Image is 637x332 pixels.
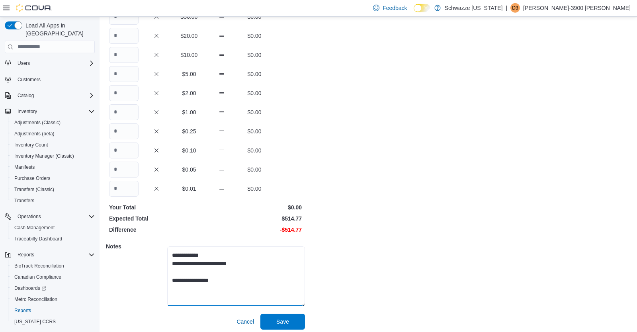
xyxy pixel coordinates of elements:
button: Operations [14,212,44,221]
p: Expected Total [109,215,204,223]
span: Customers [18,76,41,83]
span: Dashboards [11,283,95,293]
span: Reports [14,250,95,260]
a: Dashboards [11,283,49,293]
p: $0.00 [240,51,269,59]
p: $20.00 [174,32,204,40]
span: Adjustments (Classic) [14,119,61,126]
button: Cancel [233,314,257,330]
span: Transfers [11,196,95,205]
span: Operations [18,213,41,220]
span: Dashboards [14,285,46,291]
p: $0.00 [240,166,269,174]
button: Transfers (Classic) [8,184,98,195]
span: Metrc Reconciliation [14,296,57,303]
a: Inventory Count [11,140,51,150]
input: Quantity [109,104,139,120]
input: Dark Mode [414,4,430,12]
img: Cova [16,4,52,12]
span: BioTrack Reconciliation [14,263,64,269]
span: BioTrack Reconciliation [11,261,95,271]
button: Manifests [8,162,98,173]
span: Reports [14,307,31,314]
button: Purchase Orders [8,173,98,184]
span: Traceabilty Dashboard [11,234,95,244]
span: Purchase Orders [14,175,51,182]
a: Adjustments (beta) [11,129,58,139]
input: Quantity [109,181,139,197]
span: Feedback [383,4,407,12]
button: Metrc Reconciliation [8,294,98,305]
p: $1.00 [174,108,204,116]
span: Catalog [18,92,34,99]
span: Adjustments (beta) [11,129,95,139]
p: $0.01 [174,185,204,193]
p: $0.00 [240,13,269,21]
span: Inventory Manager (Classic) [14,153,74,159]
button: Reports [2,249,98,260]
a: BioTrack Reconciliation [11,261,67,271]
span: Users [18,60,30,66]
input: Quantity [109,143,139,158]
button: Catalog [2,90,98,101]
span: Inventory Count [11,140,95,150]
a: Transfers (Classic) [11,185,57,194]
span: Reports [11,306,95,315]
p: $10.00 [174,51,204,59]
a: Transfers [11,196,37,205]
input: Quantity [109,85,139,101]
input: Quantity [109,123,139,139]
p: $0.00 [240,108,269,116]
button: Adjustments (beta) [8,128,98,139]
span: Load All Apps in [GEOGRAPHIC_DATA] [22,21,95,37]
p: $0.00 [240,146,269,154]
p: $0.00 [207,203,302,211]
button: Transfers [8,195,98,206]
span: Canadian Compliance [11,272,95,282]
span: Inventory Count [14,142,48,148]
span: Transfers (Classic) [14,186,54,193]
span: Users [14,59,95,68]
span: Cash Management [14,225,55,231]
input: Quantity [109,28,139,44]
button: [US_STATE] CCRS [8,316,98,327]
a: Purchase Orders [11,174,54,183]
p: $0.00 [240,127,269,135]
a: Inventory Manager (Classic) [11,151,77,161]
a: [US_STATE] CCRS [11,317,59,326]
span: Inventory [18,108,37,115]
span: Cash Management [11,223,95,232]
p: $0.00 [240,185,269,193]
button: BioTrack Reconciliation [8,260,98,271]
p: $2.00 [174,89,204,97]
input: Quantity [109,162,139,178]
span: Traceabilty Dashboard [14,236,62,242]
a: Canadian Compliance [11,272,64,282]
a: Reports [11,306,34,315]
p: -$514.77 [207,226,302,234]
span: Inventory [14,107,95,116]
a: Manifests [11,162,38,172]
p: $50.00 [174,13,204,21]
span: Adjustments (beta) [14,131,55,137]
p: $0.05 [174,166,204,174]
span: Operations [14,212,95,221]
p: $0.00 [240,70,269,78]
span: Cancel [236,318,254,326]
a: Customers [14,75,44,84]
a: Metrc Reconciliation [11,295,61,304]
input: Quantity [109,66,139,82]
button: Inventory [2,106,98,117]
a: Cash Management [11,223,58,232]
span: Canadian Compliance [14,274,61,280]
p: $0.10 [174,146,204,154]
span: Adjustments (Classic) [11,118,95,127]
span: D3 [512,3,518,13]
button: Reports [14,250,37,260]
button: Inventory [14,107,40,116]
button: Users [2,58,98,69]
span: Washington CCRS [11,317,95,326]
button: Cash Management [8,222,98,233]
button: Inventory Manager (Classic) [8,150,98,162]
p: [PERSON_NAME]-3900 [PERSON_NAME] [523,3,631,13]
